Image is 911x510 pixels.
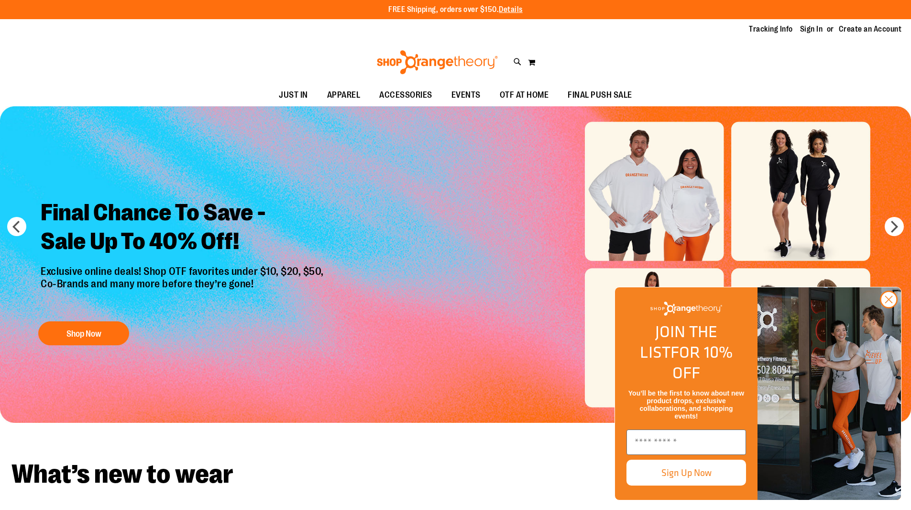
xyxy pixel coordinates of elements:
[33,265,333,312] p: Exclusive online deals! Shop OTF favorites under $10, $20, $50, Co-Brands and many more before th...
[33,191,333,351] a: Final Chance To Save -Sale Up To 40% Off! Exclusive online deals! Shop OTF favorites under $10, $...
[749,24,793,34] a: Tracking Info
[33,191,333,265] h2: Final Chance To Save - Sale Up To 40% Off!
[500,84,549,106] span: OTF AT HOME
[370,84,442,106] a: ACCESSORIES
[628,389,744,420] span: You’ll be the first to know about new product drops, exclusive collaborations, and shopping events!
[605,277,911,510] div: FLYOUT Form
[269,84,318,106] a: JUST IN
[38,321,129,345] button: Shop Now
[327,84,361,106] span: APPAREL
[626,460,746,486] button: Sign Up Now
[499,5,523,14] a: Details
[11,461,900,487] h2: What’s new to wear
[650,302,722,316] img: Shop Orangetheory
[885,217,904,236] button: next
[279,84,308,106] span: JUST IN
[7,217,26,236] button: prev
[880,291,898,308] button: Close dialog
[451,84,481,106] span: EVENTS
[640,319,717,364] span: JOIN THE LIST
[568,84,632,106] span: FINAL PUSH SALE
[388,4,523,15] p: FREE Shipping, orders over $150.
[839,24,902,34] a: Create an Account
[318,84,370,106] a: APPAREL
[442,84,490,106] a: EVENTS
[757,287,901,500] img: Shop Orangtheory
[379,84,432,106] span: ACCESSORIES
[558,84,642,106] a: FINAL PUSH SALE
[490,84,559,106] a: OTF AT HOME
[670,340,733,385] span: FOR 10% OFF
[626,430,746,455] input: Enter email
[375,50,499,74] img: Shop Orangetheory
[800,24,823,34] a: Sign In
